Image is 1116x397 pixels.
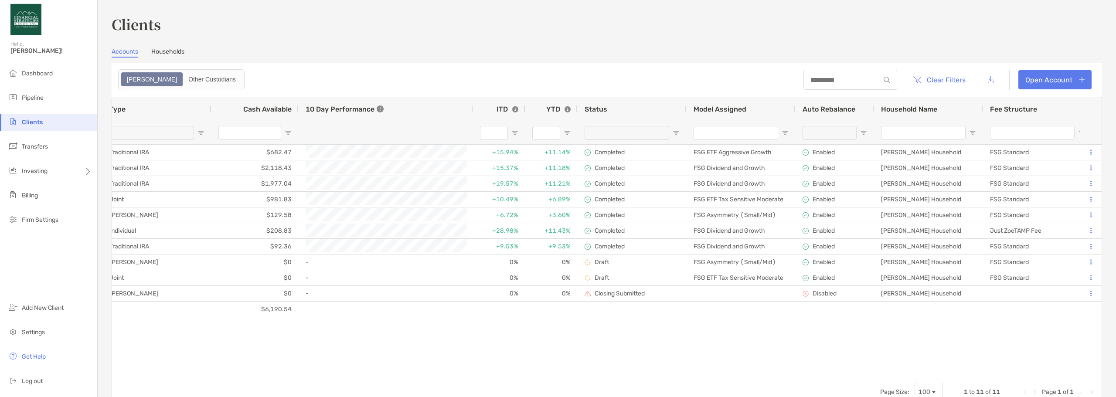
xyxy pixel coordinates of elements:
img: icon image [803,291,809,297]
div: +11.14% [525,145,578,160]
img: complete icon [585,181,591,187]
div: [PERSON_NAME] Household [874,192,983,207]
img: icon image [803,149,809,156]
div: $208.83 [211,223,299,238]
div: FSG Standard [983,239,1092,254]
div: 0% [525,254,578,270]
div: FSG Dividend and Growth [687,176,796,191]
div: +9.53% [525,239,578,254]
img: draft icon [585,275,591,281]
span: Auto Rebalance [803,105,855,113]
span: Cash Available [243,105,292,113]
span: Investing [22,167,48,175]
p: Completed [595,180,625,187]
div: [PERSON_NAME] Household [874,286,983,301]
div: 0% [473,254,525,270]
p: Completed [595,164,625,172]
img: complete icon [585,149,591,156]
p: Draft [595,274,609,282]
div: FSG Standard [983,160,1092,176]
a: Open Account [1018,70,1092,89]
span: Pipeline [22,94,44,102]
p: Closing Submitted [595,290,645,297]
div: [PERSON_NAME] Household [874,254,983,270]
div: [PERSON_NAME] [102,286,211,301]
p: Draft [595,258,609,266]
div: +19.57% [473,176,525,191]
div: $1,977.04 [211,176,299,191]
img: get-help icon [8,351,18,361]
img: add_new_client icon [8,302,18,312]
img: icon image [803,228,809,234]
p: Enabled [813,274,835,282]
div: Traditional IRA [102,176,211,191]
div: Joint [102,192,211,207]
div: Zoe [122,73,182,85]
div: FSG ETF Tax Sensitive Moderate [687,270,796,285]
span: 1 [964,388,968,396]
input: Household Name Filter Input [881,126,966,140]
input: YTD Filter Input [532,126,560,140]
img: complete icon [585,228,591,234]
div: - [306,271,466,285]
div: $682.47 [211,145,299,160]
button: Open Filter Menu [1078,129,1085,136]
div: FSG Standard [983,192,1092,207]
span: Page [1042,388,1056,396]
img: closing submitted icon [585,291,591,297]
img: draft icon [585,259,591,265]
img: dashboard icon [8,68,18,78]
div: 10 Day Performance [306,97,384,121]
span: Type [109,105,126,113]
div: Previous Page [1031,389,1038,396]
img: input icon [884,77,890,83]
div: Next Page [1077,389,1084,396]
div: [PERSON_NAME] Household [874,160,983,176]
input: Model Assigned Filter Input [694,126,778,140]
button: Clear Filters [906,70,972,89]
div: [PERSON_NAME] Household [874,239,983,254]
p: Enabled [813,258,835,266]
div: +9.53% [473,239,525,254]
span: Billing [22,192,38,199]
span: of [985,388,991,396]
button: Open Filter Menu [969,129,976,136]
div: $981.83 [211,192,299,207]
div: 100 [919,388,930,396]
div: Traditional IRA [102,160,211,176]
div: Joint [102,270,211,285]
span: Settings [22,329,45,336]
div: $129.58 [211,207,299,223]
input: Cash Available Filter Input [218,126,281,140]
p: Disabled [813,290,837,297]
div: +15.94% [473,145,525,160]
div: FSG Standard [983,254,1092,270]
input: Fee Structure Filter Input [990,126,1075,140]
div: 0% [473,270,525,285]
img: icon image [803,259,809,265]
div: +15.37% [473,160,525,176]
div: [PERSON_NAME] Household [874,145,983,160]
p: Completed [595,149,625,156]
div: ITD [497,105,518,113]
div: [PERSON_NAME] [102,254,211,270]
img: investing icon [8,165,18,176]
div: Page Size: [880,388,909,396]
img: icon image [803,244,809,250]
p: Completed [595,243,625,250]
span: 11 [992,388,1000,396]
div: FSG Asymmetry (Small/Mid) [687,254,796,270]
div: FSG Standard [983,145,1092,160]
p: Enabled [813,164,835,172]
p: Completed [595,196,625,203]
img: icon image [803,181,809,187]
img: Zoe Logo [10,3,41,35]
div: [PERSON_NAME] Household [874,223,983,238]
p: Enabled [813,149,835,156]
p: Enabled [813,243,835,250]
img: transfers icon [8,141,18,151]
div: FSG ETF Aggressive Growth [687,145,796,160]
div: [PERSON_NAME] Household [874,207,983,223]
div: FSG ETF Tax Sensitive Moderate [687,192,796,207]
span: Household Name [881,105,937,113]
